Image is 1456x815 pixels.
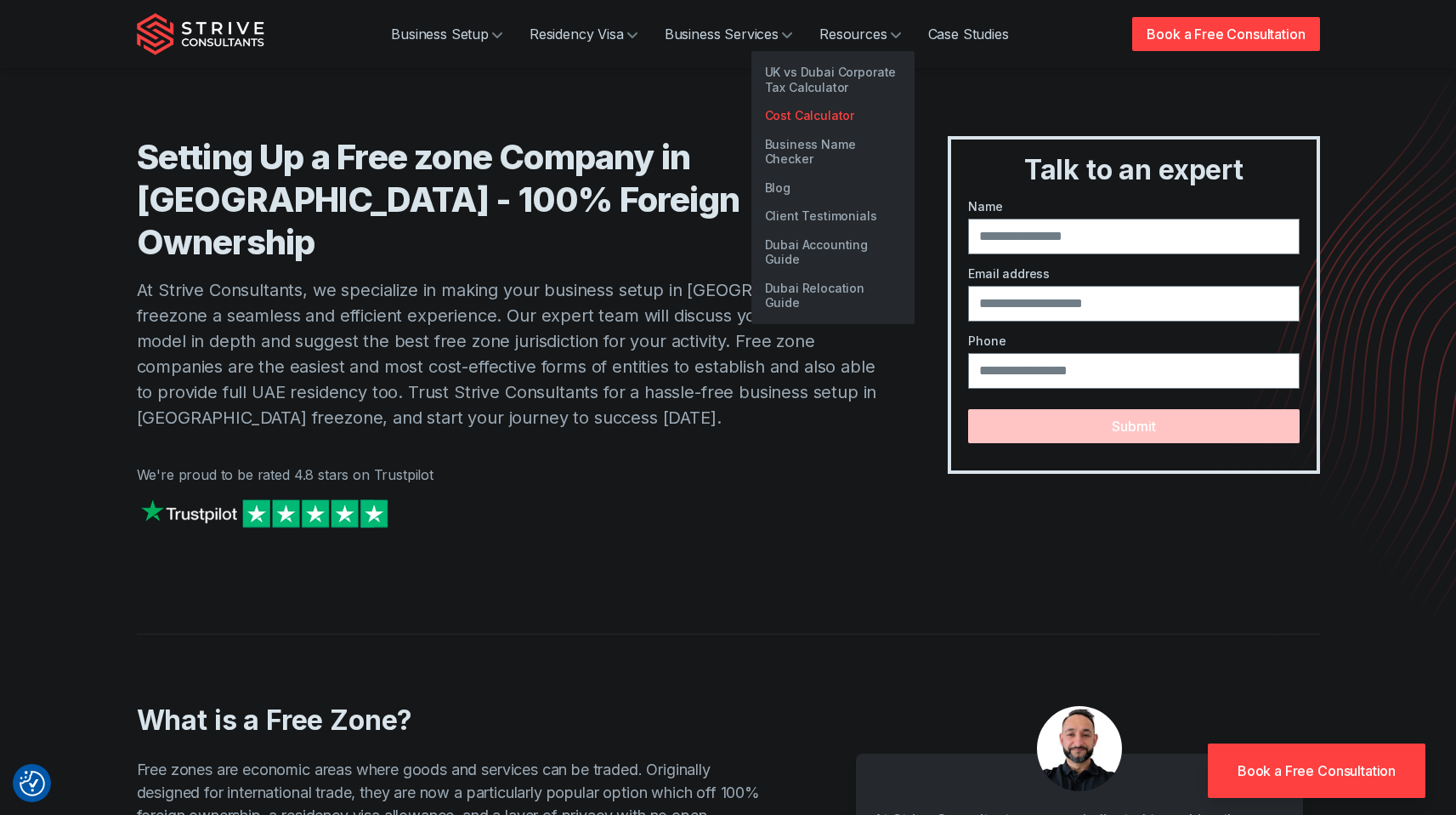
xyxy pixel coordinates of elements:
[1208,744,1425,798] a: Book a Free Consultation
[751,101,915,130] a: Cost Calculator
[968,332,1299,350] label: Phone
[968,197,1299,215] label: Name
[751,202,915,231] a: Client Testimonials
[751,174,915,202] a: Blog
[751,130,915,174] a: Business Name Checker
[958,153,1309,187] h3: Talk to an expert
[968,409,1299,443] button: Submit
[751,231,915,274] a: Dubai Accounting Guide
[751,274,915,317] a: Dubai Relocation Guide
[137,136,881,264] h1: Setting Up a Free zone Company in [GEOGRAPHIC_DATA] - 100% Foreign Ownership
[651,17,806,51] a: Business Services
[968,265,1299,282] label: Email address
[20,771,45,796] button: Consent Preferences
[137,464,881,485] p: We're proud to be rated 4.8 stars on Trustpilot
[20,771,45,796] img: Revisit consent button
[137,704,764,738] h2: What is a Free Zone?
[915,17,1023,51] a: Case Studies
[516,17,651,51] a: Residency Visa
[137,277,881,430] p: At Strive Consultants, we specialize in making your business setup in [GEOGRAPHIC_DATA] freezone ...
[1037,706,1122,791] img: aDXDSydWJ-7kSlbU_Untitleddesign-75-.png
[137,495,392,532] img: Strive on Trustpilot
[1132,17,1319,51] a: Book a Free Consultation
[751,58,915,101] a: UK vs Dubai Corporate Tax Calculator
[137,13,264,55] img: Strive Consultants
[377,17,516,51] a: Business Setup
[806,17,915,51] a: Resources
